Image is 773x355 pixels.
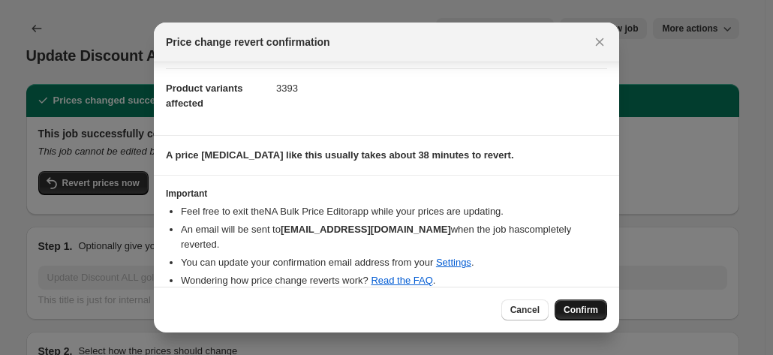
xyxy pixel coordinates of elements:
li: Wondering how price change reverts work? . [181,273,607,288]
button: Cancel [501,299,549,320]
span: Confirm [564,304,598,316]
span: Cancel [510,304,540,316]
button: Confirm [555,299,607,320]
a: Read the FAQ [371,275,432,286]
li: You can update your confirmation email address from your . [181,255,607,270]
span: Price change revert confirmation [166,35,330,50]
a: Settings [436,257,471,268]
b: A price [MEDICAL_DATA] like this usually takes about 38 minutes to revert. [166,149,514,161]
li: An email will be sent to when the job has completely reverted . [181,222,607,252]
span: Product variants affected [166,83,243,109]
b: [EMAIL_ADDRESS][DOMAIN_NAME] [281,224,451,235]
h3: Important [166,188,607,200]
button: Close [589,32,610,53]
dd: 3393 [276,68,607,108]
li: Feel free to exit the NA Bulk Price Editor app while your prices are updating. [181,204,607,219]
